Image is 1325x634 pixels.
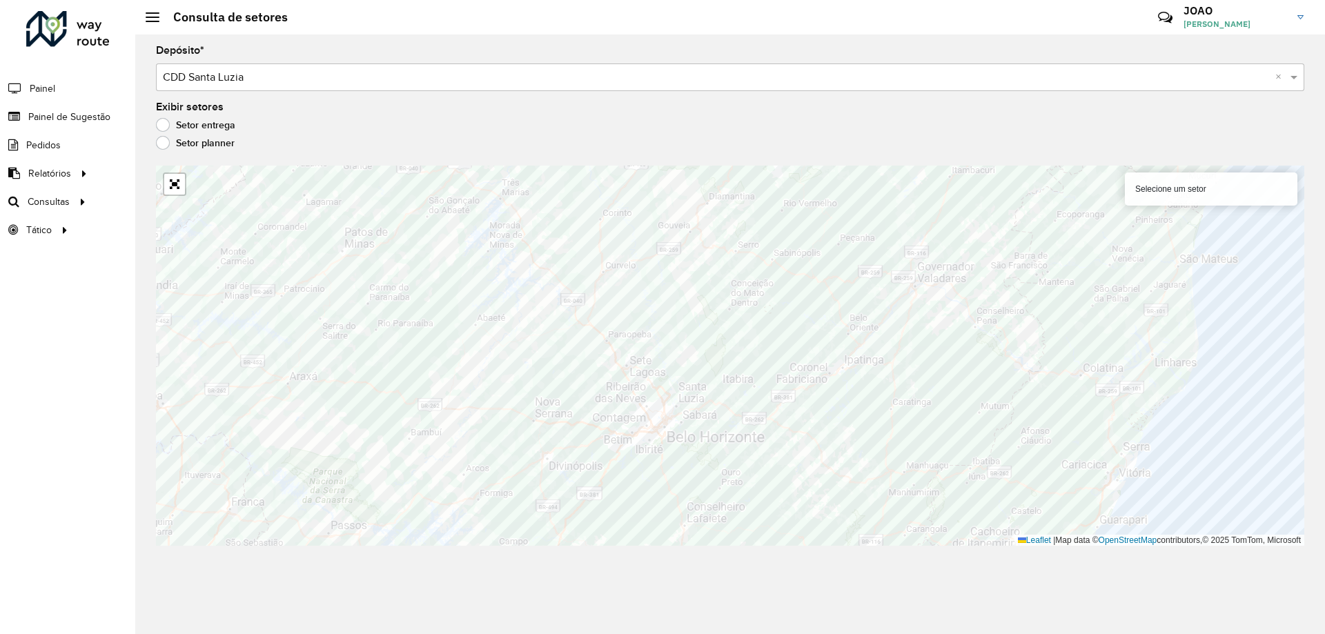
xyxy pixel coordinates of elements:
[1150,3,1180,32] a: Contato Rápido
[156,118,235,132] label: Setor entrega
[1014,535,1304,546] div: Map data © contributors,© 2025 TomTom, Microsoft
[164,174,185,195] a: Abrir mapa em tela cheia
[159,10,288,25] h2: Consulta de setores
[1053,535,1055,545] span: |
[26,138,61,152] span: Pedidos
[156,99,224,115] label: Exibir setores
[28,166,71,181] span: Relatórios
[1018,535,1051,545] a: Leaflet
[993,4,1137,41] div: Críticas? Dúvidas? Elogios? Sugestões? Entre em contato conosco!
[28,110,110,124] span: Painel de Sugestão
[1125,172,1297,206] div: Selecione um setor
[26,223,52,237] span: Tático
[1275,69,1287,86] span: Clear all
[30,81,55,96] span: Painel
[156,42,204,59] label: Depósito
[1099,535,1157,545] a: OpenStreetMap
[156,136,235,150] label: Setor planner
[1184,4,1287,17] h3: JOAO
[1184,18,1287,30] span: [PERSON_NAME]
[28,195,70,209] span: Consultas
